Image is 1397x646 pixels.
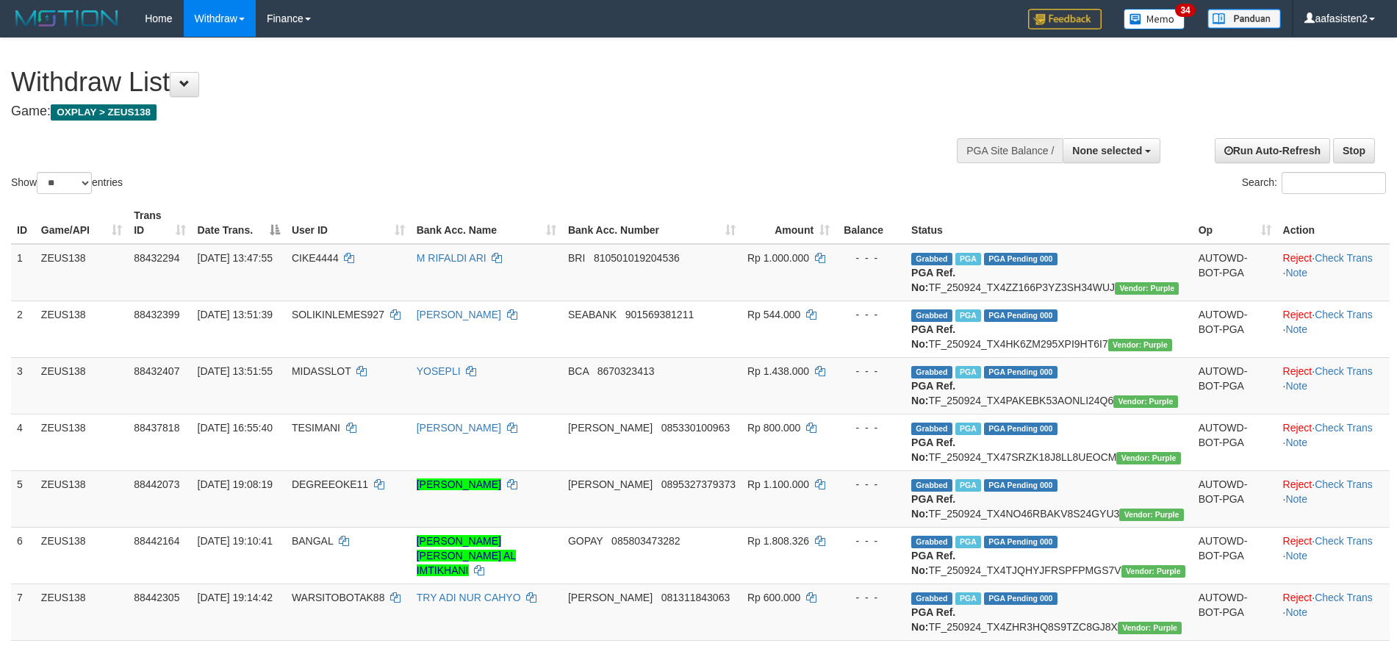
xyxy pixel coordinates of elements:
span: [PERSON_NAME] [568,422,653,434]
span: 88432399 [134,309,179,320]
span: Marked by aafsreyleap [955,592,981,605]
span: Grabbed [911,592,952,605]
a: Reject [1283,422,1312,434]
td: ZEUS138 [35,470,128,527]
div: - - - [841,251,899,265]
span: Grabbed [911,536,952,548]
span: SEABANK [568,309,617,320]
td: 5 [11,470,35,527]
span: Copy 901569381211 to clipboard [625,309,694,320]
span: GOPAY [568,535,603,547]
td: ZEUS138 [35,301,128,357]
span: Vendor URL: https://trx4.1velocity.biz [1113,395,1177,408]
a: Note [1285,323,1307,335]
div: - - - [841,307,899,322]
td: AUTOWD-BOT-PGA [1193,584,1277,640]
td: AUTOWD-BOT-PGA [1193,470,1277,527]
td: AUTOWD-BOT-PGA [1193,301,1277,357]
span: Grabbed [911,423,952,435]
span: 34 [1175,4,1195,17]
input: Search: [1282,172,1386,194]
span: 88437818 [134,422,179,434]
div: - - - [841,364,899,378]
span: Marked by aafnoeunsreypich [955,423,981,435]
a: Reject [1283,592,1312,603]
h1: Withdraw List [11,68,916,97]
td: · · [1277,414,1390,470]
a: Check Trans [1315,535,1373,547]
span: Rp 1.100.000 [747,478,809,490]
td: ZEUS138 [35,357,128,414]
a: Stop [1333,138,1375,163]
a: [PERSON_NAME] [417,478,501,490]
span: None selected [1072,145,1142,157]
th: Balance [836,202,905,244]
a: TRY ADI NUR CAHYO [417,592,521,603]
span: PGA Pending [984,592,1057,605]
a: Run Auto-Refresh [1215,138,1330,163]
td: TF_250924_TX4ZHR3HQ8S9TZC8GJ8X [905,584,1193,640]
span: PGA Pending [984,423,1057,435]
div: - - - [841,534,899,548]
span: Marked by aafsreyleap [955,479,981,492]
th: Action [1277,202,1390,244]
label: Show entries [11,172,123,194]
td: 4 [11,414,35,470]
span: Copy 081311843063 to clipboard [661,592,730,603]
span: Rp 800.000 [747,422,800,434]
td: · · [1277,357,1390,414]
span: Copy 810501019204536 to clipboard [594,252,680,264]
span: [DATE] 19:08:19 [198,478,273,490]
th: Date Trans.: activate to sort column descending [192,202,286,244]
a: Check Trans [1315,478,1373,490]
span: [DATE] 19:14:42 [198,592,273,603]
span: [DATE] 13:51:55 [198,365,273,377]
a: Reject [1283,535,1312,547]
span: Grabbed [911,479,952,492]
a: M RIFALDI ARI [417,252,486,264]
span: Grabbed [911,366,952,378]
td: 3 [11,357,35,414]
span: Vendor URL: https://trx4.1velocity.biz [1115,282,1179,295]
a: Check Trans [1315,252,1373,264]
span: PGA Pending [984,479,1057,492]
a: Reject [1283,252,1312,264]
span: 88442305 [134,592,179,603]
span: Vendor URL: https://trx4.1velocity.biz [1108,339,1172,351]
a: Note [1285,267,1307,279]
div: PGA Site Balance / [957,138,1063,163]
a: Note [1285,437,1307,448]
img: panduan.png [1207,9,1281,29]
span: PGA Pending [984,253,1057,265]
span: 88442073 [134,478,179,490]
a: Note [1285,606,1307,618]
h4: Game: [11,104,916,119]
td: ZEUS138 [35,527,128,584]
span: [DATE] 16:55:40 [198,422,273,434]
div: - - - [841,420,899,435]
a: YOSEPLI [417,365,461,377]
span: Vendor URL: https://trx4.1velocity.biz [1116,452,1180,464]
span: [DATE] 13:47:55 [198,252,273,264]
span: [PERSON_NAME] [568,592,653,603]
td: · · [1277,527,1390,584]
span: Marked by aaftanly [955,536,981,548]
b: PGA Ref. No: [911,437,955,463]
span: SOLIKINLEMES927 [292,309,384,320]
b: PGA Ref. No: [911,267,955,293]
span: 88432407 [134,365,179,377]
span: Copy 8670323413 to clipboard [597,365,655,377]
span: Vendor URL: https://trx4.1velocity.biz [1119,509,1183,521]
label: Search: [1242,172,1386,194]
div: - - - [841,477,899,492]
th: Bank Acc. Name: activate to sort column ascending [411,202,562,244]
span: BANGAL [292,535,333,547]
td: TF_250924_TX4ZZ166P3YZ3SH34WUJ [905,244,1193,301]
td: TF_250924_TX4PAKEBK53AONLI24Q6 [905,357,1193,414]
a: Reject [1283,478,1312,490]
span: MIDASSLOT [292,365,351,377]
b: PGA Ref. No: [911,550,955,576]
span: BCA [568,365,589,377]
a: Reject [1283,309,1312,320]
td: · · [1277,470,1390,527]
